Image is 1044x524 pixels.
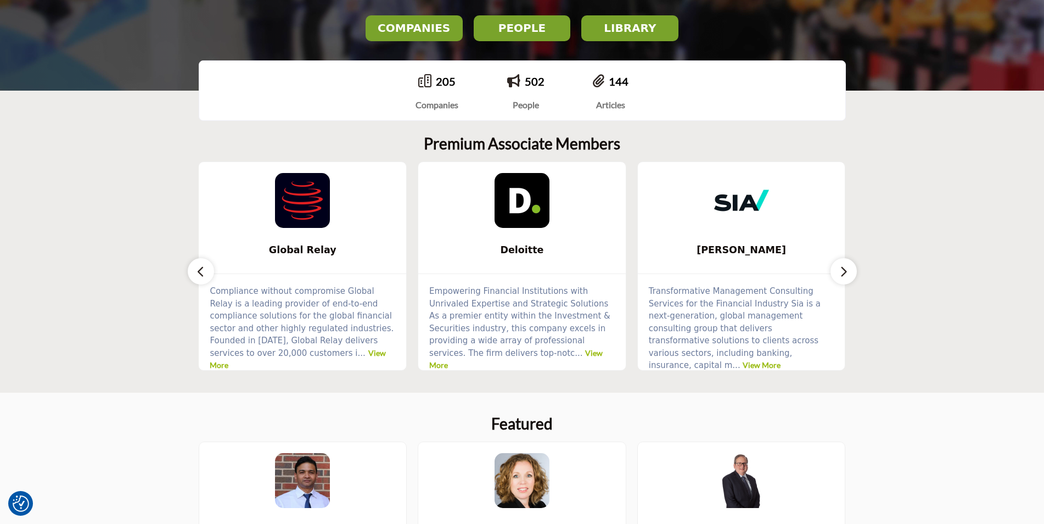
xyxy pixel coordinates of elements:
a: 502 [525,75,545,88]
a: View More [210,348,385,370]
span: ... [732,360,740,370]
a: 144 [609,75,628,88]
img: Sia [714,173,769,228]
a: Global Relay [199,236,406,265]
img: Alan I. Annex [714,453,769,508]
b: Global Relay [215,236,390,265]
button: COMPANIES [366,15,463,41]
span: ... [575,348,582,358]
h2: COMPANIES [369,21,459,35]
button: Consent Preferences [13,495,29,512]
a: 205 [436,75,456,88]
span: [PERSON_NAME] [654,243,829,257]
span: ... [357,348,365,358]
img: Lucy Pearman [495,453,549,508]
span: Deloitte [435,243,609,257]
img: Global Relay [275,173,330,228]
div: Companies [416,98,458,112]
button: PEOPLE [474,15,571,41]
h2: LIBRARY [585,21,675,35]
h2: Premium Associate Members [424,135,620,153]
a: View More [743,360,781,370]
p: Compliance without compromise Global Relay is a leading provider of end-to-end compliance solutio... [210,285,395,372]
img: Deloitte [495,173,549,228]
div: Articles [593,98,628,112]
b: Sia [654,236,829,265]
h2: PEOPLE [477,21,568,35]
p: Empowering Financial Institutions with Unrivaled Expertise and Strategic Solutions As a premier e... [429,285,615,372]
b: Deloitte [435,236,609,265]
span: Global Relay [215,243,390,257]
img: Kshitiz Mittal [275,453,330,508]
h2: Featured [491,415,553,433]
a: [PERSON_NAME] [638,236,845,265]
img: Revisit consent button [13,495,29,512]
a: View More [429,348,603,370]
a: Deloitte [418,236,626,265]
p: Transformative Management Consulting Services for the Financial Industry Sia is a next-generation... [649,285,834,372]
button: LIBRARY [581,15,678,41]
div: People [507,98,545,112]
